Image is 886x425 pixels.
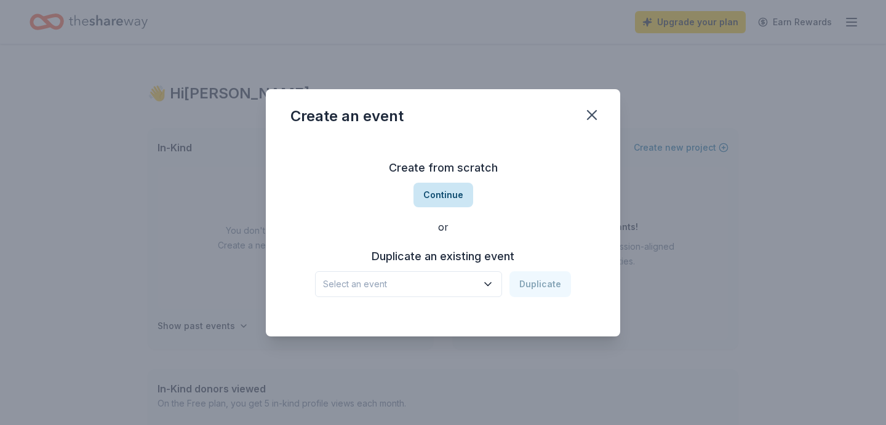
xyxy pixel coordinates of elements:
[323,277,477,292] span: Select an event
[315,271,502,297] button: Select an event
[290,106,404,126] div: Create an event
[315,247,571,266] h3: Duplicate an existing event
[413,183,473,207] button: Continue
[290,158,596,178] h3: Create from scratch
[290,220,596,234] div: or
